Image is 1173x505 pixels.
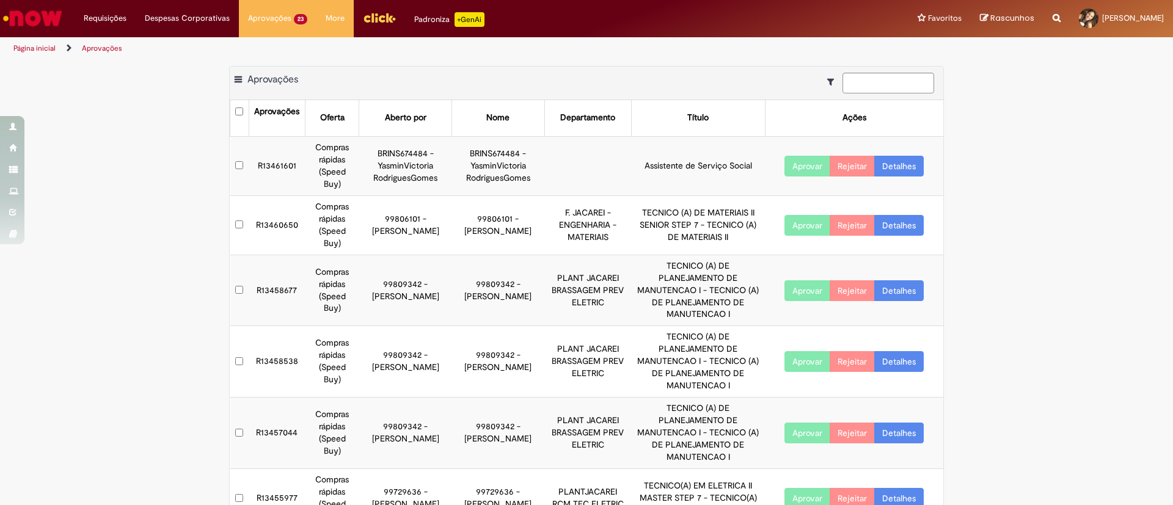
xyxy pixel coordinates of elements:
[544,326,631,398] td: PLANT JACAREI BRASSAGEM PREV ELETRIC
[320,112,345,124] div: Oferta
[359,136,452,195] td: BRINS674484 - YasminVictoria RodriguesGomes
[385,112,426,124] div: Aberto por
[305,398,359,469] td: Compras rápidas (Speed Buy)
[842,112,866,124] div: Ações
[784,423,830,443] button: Aprovar
[830,351,875,372] button: Rejeitar
[359,326,452,398] td: 99809342 - [PERSON_NAME]
[305,195,359,255] td: Compras rápidas (Speed Buy)
[9,37,773,60] ul: Trilhas de página
[486,112,510,124] div: Nome
[247,73,298,85] span: Aprovações
[784,351,830,372] button: Aprovar
[249,326,305,398] td: R13458538
[249,136,305,195] td: R13461601
[928,12,962,24] span: Favoritos
[1,6,64,31] img: ServiceNow
[249,398,305,469] td: R13457044
[249,195,305,255] td: R13460650
[874,156,924,176] a: Detalhes
[326,12,345,24] span: More
[249,255,305,326] td: R13458677
[544,398,631,469] td: PLANT JACAREI BRASSAGEM PREV ELETRIC
[990,12,1034,24] span: Rascunhos
[784,280,830,301] button: Aprovar
[451,195,544,255] td: 99806101 - [PERSON_NAME]
[631,398,765,469] td: TECNICO (A) DE PLANEJAMENTO DE MANUTENCAO I - TECNICO (A) DE PLANEJAMENTO DE MANUTENCAO I
[830,423,875,443] button: Rejeitar
[359,255,452,326] td: 99809342 - [PERSON_NAME]
[830,215,875,236] button: Rejeitar
[145,12,230,24] span: Despesas Corporativas
[451,326,544,398] td: 99809342 - [PERSON_NAME]
[294,14,307,24] span: 23
[305,326,359,398] td: Compras rápidas (Speed Buy)
[687,112,709,124] div: Título
[1102,13,1164,23] span: [PERSON_NAME]
[305,136,359,195] td: Compras rápidas (Speed Buy)
[249,100,305,136] th: Aprovações
[82,43,122,53] a: Aprovações
[13,43,56,53] a: Página inicial
[830,156,875,176] button: Rejeitar
[784,215,830,236] button: Aprovar
[254,106,299,118] div: Aprovações
[827,78,840,86] i: Mostrar filtros para: Suas Solicitações
[248,12,291,24] span: Aprovações
[414,12,484,27] div: Padroniza
[451,398,544,469] td: 99809342 - [PERSON_NAME]
[359,398,452,469] td: 99809342 - [PERSON_NAME]
[84,12,126,24] span: Requisições
[784,156,830,176] button: Aprovar
[305,255,359,326] td: Compras rápidas (Speed Buy)
[631,195,765,255] td: TECNICO (A) DE MATERIAIS II SENIOR STEP 7 - TECNICO (A) DE MATERIAIS II
[455,12,484,27] p: +GenAi
[363,9,396,27] img: click_logo_yellow_360x200.png
[980,13,1034,24] a: Rascunhos
[544,195,631,255] td: F. JACAREI - ENGENHARIA - MATERIAIS
[451,136,544,195] td: BRINS674484 - YasminVictoria RodriguesGomes
[874,423,924,443] a: Detalhes
[874,215,924,236] a: Detalhes
[560,112,615,124] div: Departamento
[631,255,765,326] td: TECNICO (A) DE PLANEJAMENTO DE MANUTENCAO I - TECNICO (A) DE PLANEJAMENTO DE MANUTENCAO I
[631,136,765,195] td: Assistente de Serviço Social
[631,326,765,398] td: TECNICO (A) DE PLANEJAMENTO DE MANUTENCAO I - TECNICO (A) DE PLANEJAMENTO DE MANUTENCAO I
[359,195,452,255] td: 99806101 - [PERSON_NAME]
[874,280,924,301] a: Detalhes
[451,255,544,326] td: 99809342 - [PERSON_NAME]
[874,351,924,372] a: Detalhes
[544,255,631,326] td: PLANT JACAREI BRASSAGEM PREV ELETRIC
[830,280,875,301] button: Rejeitar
